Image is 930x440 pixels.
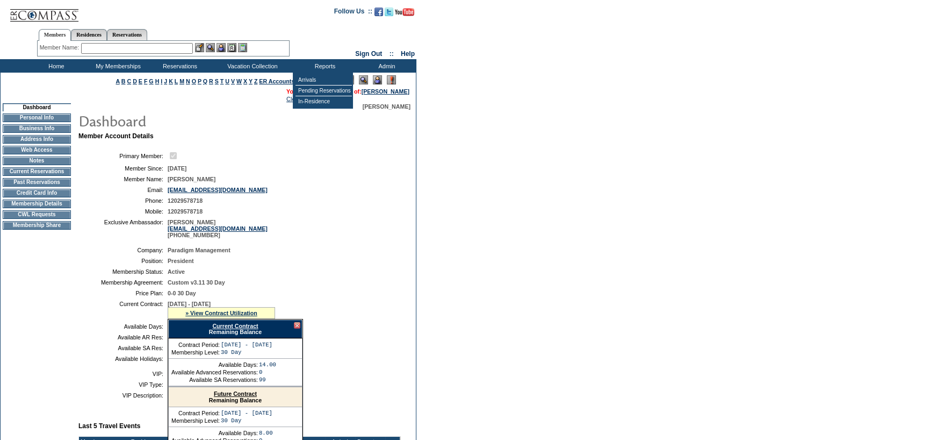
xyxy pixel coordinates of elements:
[83,151,163,161] td: Primary Member:
[373,75,382,84] img: Impersonate
[363,103,410,110] span: [PERSON_NAME]
[295,75,352,86] td: Arrivals
[3,113,71,122] td: Personal Info
[83,268,163,275] td: Membership Status:
[3,135,71,144] td: Address Info
[231,78,235,84] a: V
[295,96,352,107] td: In-Residence
[221,417,272,424] td: 30 Day
[206,43,215,52] img: View
[220,78,224,84] a: T
[395,11,414,17] a: Subscribe to our YouTube Channel
[359,75,368,84] img: View Mode
[83,290,163,296] td: Price Plan:
[374,11,383,17] a: Become our fan on Facebook
[259,430,273,436] td: 8.00
[385,11,393,17] a: Follow us on Twitter
[355,50,382,58] a: Sign Out
[259,78,294,84] a: ER Accounts
[171,342,220,348] td: Contract Period:
[71,29,107,40] a: Residences
[210,59,293,73] td: Vacation Collection
[121,78,126,84] a: B
[3,157,71,165] td: Notes
[24,59,86,73] td: Home
[221,342,272,348] td: [DATE] - [DATE]
[168,279,225,286] span: Custom v3.11 30 Day
[390,50,394,58] span: ::
[179,78,184,84] a: M
[83,356,163,362] td: Available Holidays:
[387,75,396,84] img: Log Concern/Member Elevation
[144,78,148,84] a: F
[155,78,160,84] a: H
[83,301,163,319] td: Current Contract:
[168,301,211,307] span: [DATE] - [DATE]
[86,59,148,73] td: My Memberships
[168,187,268,193] a: [EMAIL_ADDRESS][DOMAIN_NAME]
[139,78,142,84] a: E
[195,43,204,52] img: b_edit.gif
[171,361,258,368] td: Available Days:
[374,8,383,16] img: Become our fan on Facebook
[133,78,137,84] a: D
[83,392,163,399] td: VIP Description:
[78,132,154,140] b: Member Account Details
[259,377,276,383] td: 99
[169,387,302,407] div: Remaining Balance
[83,381,163,388] td: VIP Type:
[3,167,71,176] td: Current Reservations
[238,43,247,52] img: b_calculator.gif
[168,290,196,296] span: 0-0 30 Day
[259,369,276,375] td: 0
[254,78,258,84] a: Z
[227,43,236,52] img: Reservations
[171,349,220,356] td: Membership Level:
[225,78,229,84] a: U
[286,96,300,102] a: Clear
[395,8,414,16] img: Subscribe to our YouTube Channel
[83,187,163,193] td: Email:
[185,310,257,316] a: » View Contract Utilization
[116,78,120,84] a: A
[212,323,258,329] a: Current Contract
[385,8,393,16] img: Follow us on Twitter
[171,410,220,416] td: Contract Period:
[168,165,186,172] span: [DATE]
[83,371,163,377] td: VIP:
[192,78,196,84] a: O
[78,110,293,131] img: pgTtlDashboard.gif
[171,430,258,436] td: Available Days:
[148,59,210,73] td: Reservations
[161,78,162,84] a: I
[355,59,416,73] td: Admin
[78,422,140,430] b: Last 5 Travel Events
[3,146,71,154] td: Web Access
[83,219,163,238] td: Exclusive Ambassador:
[217,43,226,52] img: Impersonate
[215,78,219,84] a: S
[83,323,163,330] td: Available Days:
[3,178,71,187] td: Past Reservations
[286,88,409,95] span: You are acting on behalf of:
[83,165,163,172] td: Member Since:
[3,221,71,230] td: Membership Share
[236,78,242,84] a: W
[334,6,372,19] td: Follow Us ::
[83,334,163,340] td: Available AR Res:
[362,88,409,95] a: [PERSON_NAME]
[83,247,163,253] td: Company:
[221,349,272,356] td: 30 Day
[214,391,257,397] a: Future Contract
[107,29,147,40] a: Reservations
[83,208,163,215] td: Mobile:
[168,176,215,182] span: [PERSON_NAME]
[209,78,213,84] a: R
[401,50,415,58] a: Help
[169,78,173,84] a: K
[83,197,163,204] td: Phone:
[39,29,71,41] a: Members
[243,78,247,84] a: X
[186,78,190,84] a: N
[127,78,131,84] a: C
